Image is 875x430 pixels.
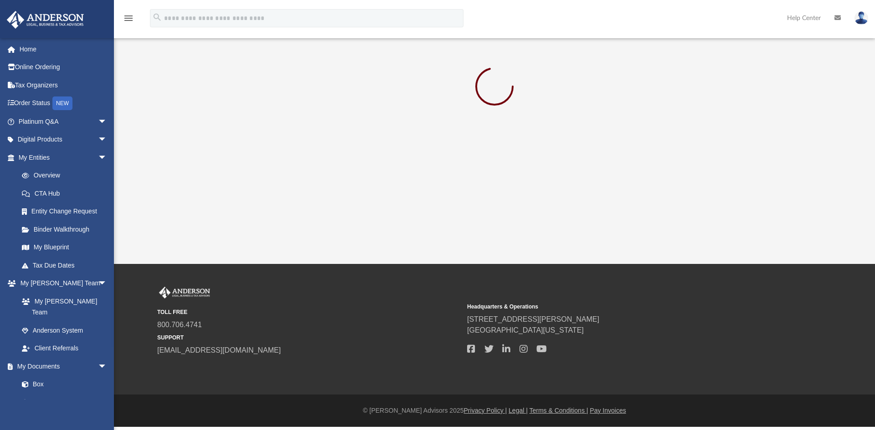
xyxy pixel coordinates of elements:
span: arrow_drop_down [98,131,116,149]
img: Anderson Advisors Platinum Portal [157,287,212,298]
a: Meeting Minutes [13,393,116,411]
i: search [152,12,162,22]
a: My Documentsarrow_drop_down [6,357,116,375]
a: Entity Change Request [13,202,121,221]
a: [EMAIL_ADDRESS][DOMAIN_NAME] [157,346,281,354]
img: User Pic [854,11,868,25]
i: menu [123,13,134,24]
a: Privacy Policy | [464,407,507,414]
span: arrow_drop_down [98,148,116,167]
a: CTA Hub [13,184,121,202]
a: Terms & Conditions | [530,407,588,414]
a: Legal | [509,407,528,414]
a: Online Ordering [6,58,121,76]
a: 800.706.4741 [157,321,202,329]
a: Order StatusNEW [6,94,121,113]
a: Binder Walkthrough [13,220,121,238]
span: arrow_drop_down [98,274,116,293]
a: Anderson System [13,321,116,339]
img: Anderson Advisors Platinum Portal [4,11,87,29]
a: Pay Invoices [590,407,626,414]
small: Headquarters & Operations [467,303,771,311]
a: My Entitiesarrow_drop_down [6,148,121,167]
small: SUPPORT [157,334,461,342]
a: Home [6,40,121,58]
a: My [PERSON_NAME] Teamarrow_drop_down [6,274,116,293]
span: arrow_drop_down [98,112,116,131]
a: My Blueprint [13,238,116,257]
a: Digital Productsarrow_drop_down [6,131,121,149]
div: © [PERSON_NAME] Advisors 2025 [114,406,875,415]
a: Tax Organizers [6,76,121,94]
small: TOLL FREE [157,308,461,316]
a: My [PERSON_NAME] Team [13,292,112,321]
span: arrow_drop_down [98,357,116,376]
a: [GEOGRAPHIC_DATA][US_STATE] [467,326,584,334]
a: Overview [13,167,121,185]
div: NEW [52,96,72,110]
a: [STREET_ADDRESS][PERSON_NAME] [467,315,599,323]
a: Client Referrals [13,339,116,358]
a: Box [13,375,112,394]
a: Tax Due Dates [13,256,121,274]
a: menu [123,17,134,24]
a: Platinum Q&Aarrow_drop_down [6,112,121,131]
